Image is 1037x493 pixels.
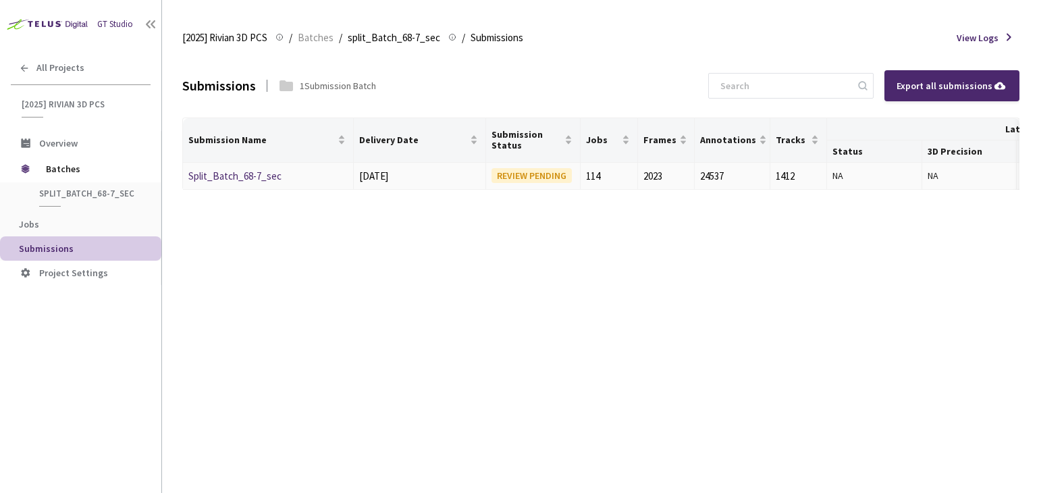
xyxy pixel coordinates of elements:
li: / [462,30,465,46]
span: Tracks [776,134,808,145]
span: split_Batch_68-7_sec [348,30,440,46]
span: Submission Name [188,134,335,145]
span: [2025] Rivian 3D PCS [22,99,142,110]
span: split_Batch_68-7_sec [39,188,139,199]
div: 2023 [643,168,689,184]
span: Submissions [19,242,74,255]
div: [DATE] [359,168,480,184]
input: Search [712,74,856,98]
span: Batches [298,30,334,46]
div: 24537 [700,168,764,184]
span: Jobs [19,218,39,230]
div: NA [928,168,1011,183]
th: Annotations [695,118,770,163]
span: Annotations [700,134,756,145]
th: Frames [638,118,695,163]
li: / [289,30,292,46]
th: Tracks [770,118,827,163]
div: Submissions [182,75,256,96]
div: NA [832,168,915,183]
div: 1 Submission Batch [300,78,376,93]
span: Overview [39,137,78,149]
div: GT Studio [97,18,133,31]
span: [2025] Rivian 3D PCS [182,30,267,46]
span: Submissions [471,30,523,46]
th: 3D Precision [922,140,1017,163]
span: Submission Status [491,129,562,151]
div: 114 [586,168,631,184]
span: Frames [643,134,676,145]
div: Export all submissions [897,78,1007,93]
th: Jobs [581,118,637,163]
span: Batches [46,155,138,182]
div: REVIEW PENDING [491,168,572,183]
a: Batches [295,30,336,45]
li: / [339,30,342,46]
div: 1412 [776,168,821,184]
th: Submission Status [486,118,581,163]
a: Split_Batch_68-7_sec [188,170,282,182]
span: Project Settings [39,267,108,279]
th: Submission Name [183,118,354,163]
span: Jobs [586,134,618,145]
span: All Projects [36,62,84,74]
span: View Logs [957,30,999,45]
th: Status [827,140,922,163]
th: Delivery Date [354,118,486,163]
span: Delivery Date [359,134,467,145]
